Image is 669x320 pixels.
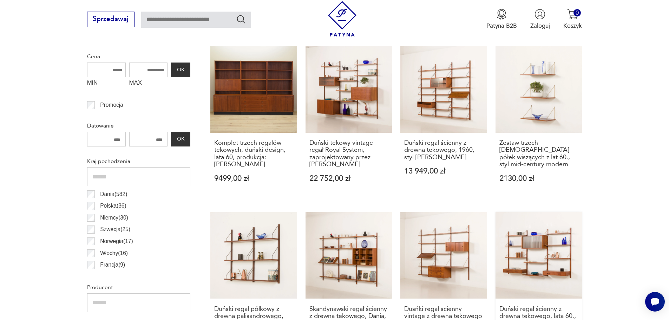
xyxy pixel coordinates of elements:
[499,175,578,182] p: 2130,00 zł
[236,14,246,24] button: Szukaj
[100,249,128,258] p: Włochy ( 16 )
[573,9,581,17] div: 0
[87,12,135,27] button: Sprzedawaj
[496,9,507,20] img: Ikona medalu
[530,22,550,30] p: Zaloguj
[87,121,190,130] p: Datowanie
[645,292,665,312] iframe: Smartsupp widget button
[404,139,483,161] h3: Duński regał ścienny z drewna tekowego, 1960, styl [PERSON_NAME]
[563,22,582,30] p: Koszyk
[486,22,517,30] p: Patyna B2B
[400,46,487,198] a: Duński regał ścienny z drewna tekowego, 1960, styl Poul CadoviusDuński regał ścienny z drewna tek...
[530,9,550,30] button: Zaloguj
[100,201,126,210] p: Polska ( 36 )
[210,46,297,198] a: Komplet trzech regałów tekowych, duński design, lata 60, produkcja: DaniaKomplet trzech regałów t...
[486,9,517,30] a: Ikona medaluPatyna B2B
[87,17,135,22] a: Sprzedawaj
[171,63,190,77] button: OK
[129,77,168,91] label: MAX
[306,46,392,198] a: Duński tekowy vintage regał Royal System, zaprojektowany przez Poula CadoviusaDuński tekowy vinta...
[563,9,582,30] button: 0Koszyk
[324,1,360,37] img: Patyna - sklep z meblami i dekoracjami vintage
[100,213,128,222] p: Niemcy ( 30 )
[171,132,190,146] button: OK
[100,190,127,199] p: Dania ( 582 )
[567,9,578,20] img: Ikona koszyka
[87,157,190,166] p: Kraj pochodzenia
[100,237,133,246] p: Norwegia ( 17 )
[87,77,126,91] label: MIN
[404,168,483,175] p: 13 949,00 zł
[309,175,388,182] p: 22 752,00 zł
[534,9,545,20] img: Ikonka użytkownika
[214,175,293,182] p: 9499,00 zł
[87,283,190,292] p: Producent
[100,260,125,269] p: Francja ( 9 )
[100,225,130,234] p: Szwecja ( 25 )
[496,46,582,198] a: Zestaw trzech duńskich półek wiszących z lat 60., styl mid-century modernZestaw trzech [DEMOGRAPH...
[100,272,146,281] p: Czechosłowacja ( 6 )
[100,100,123,110] p: Promocja
[499,139,578,168] h3: Zestaw trzech [DEMOGRAPHIC_DATA] półek wiszących z lat 60., styl mid-century modern
[309,139,388,168] h3: Duński tekowy vintage regał Royal System, zaprojektowany przez [PERSON_NAME]
[214,139,293,168] h3: Komplet trzech regałów tekowych, duński design, lata 60, produkcja: [PERSON_NAME]
[87,52,190,61] p: Cena
[486,9,517,30] button: Patyna B2B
